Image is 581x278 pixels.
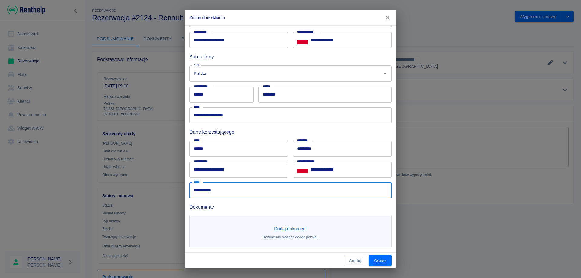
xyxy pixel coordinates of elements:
[344,255,366,266] button: Anuluj
[381,69,389,78] button: Otwórz
[194,63,199,67] label: Kraj
[185,10,396,25] h2: Zmień dane klienta
[263,234,319,240] p: Dokumenty możesz dodać później.
[369,255,392,266] button: Zapisz
[189,53,392,61] h6: Adres firmy
[297,165,308,174] button: Select country
[297,36,308,45] button: Select country
[272,223,309,234] button: Dodaj dokument
[189,128,392,136] h6: Dane korzystającego
[189,203,392,211] h6: Dokumenty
